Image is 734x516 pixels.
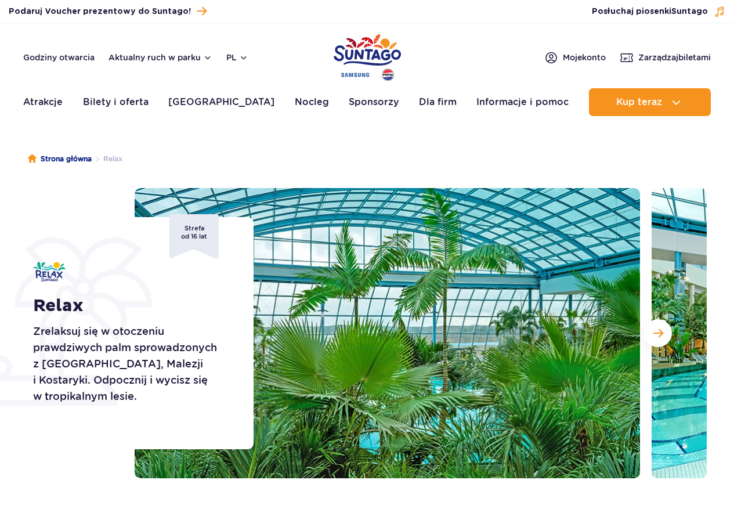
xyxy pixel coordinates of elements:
[168,88,274,116] a: [GEOGRAPHIC_DATA]
[419,88,457,116] a: Dla firm
[334,29,401,82] a: Park of Poland
[644,319,672,347] button: Następny slajd
[349,88,399,116] a: Sponsorzy
[9,3,207,19] a: Podaruj Voucher prezentowy do Suntago!
[33,262,66,282] img: Relax
[589,88,711,116] button: Kup teraz
[23,52,95,63] a: Godziny otwarcia
[92,153,122,165] li: Relax
[23,88,63,116] a: Atrakcje
[671,8,708,16] span: Suntago
[28,153,92,165] a: Strona główna
[563,52,606,63] span: Moje konto
[295,88,329,116] a: Nocleg
[544,50,606,64] a: Mojekonto
[476,88,569,116] a: Informacje i pomoc
[620,50,711,64] a: Zarządzajbiletami
[616,97,662,107] span: Kup teraz
[169,214,219,259] span: Strefa od 16 lat
[33,295,227,316] h1: Relax
[592,6,725,17] button: Posłuchaj piosenkiSuntago
[83,88,149,116] a: Bilety i oferta
[109,53,212,62] button: Aktualny ruch w parku
[9,6,191,17] span: Podaruj Voucher prezentowy do Suntago!
[226,52,248,63] button: pl
[33,323,227,405] p: Zrelaksuj się w otoczeniu prawdziwych palm sprowadzonych z [GEOGRAPHIC_DATA], Malezji i Kostaryki...
[592,6,708,17] span: Posłuchaj piosenki
[638,52,711,63] span: Zarządzaj biletami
